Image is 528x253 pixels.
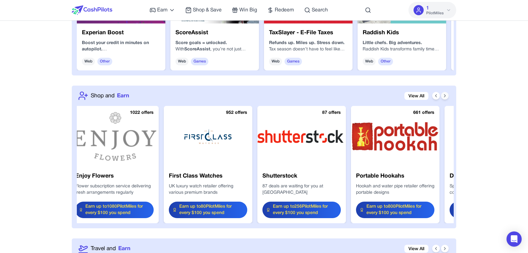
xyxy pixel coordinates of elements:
[75,172,154,181] h3: Enjoy Flowers
[175,58,188,65] span: Web
[507,231,522,247] div: Open Intercom Messenger
[450,183,528,197] div: Spanish fashion brand known for colorful, patterned clothing
[175,29,254,37] h3: ScoreAssist
[164,106,252,167] img: First Class Watches
[117,92,129,100] span: Earn
[191,58,208,65] span: Games
[356,183,434,197] div: Hookah and water pipe retailer offering portable designs
[75,183,154,197] div: Flower subscription service delivering fresh arrangements regularly
[82,58,95,65] span: Web
[426,11,444,16] span: PilotMiles
[275,6,294,14] span: Redeem
[224,108,250,117] div: 952 offers
[267,6,294,14] a: Redeem
[150,6,175,14] a: Earn
[91,92,129,100] a: Shop andEarn
[378,58,393,65] span: Other
[82,41,149,51] strong: Boost your credit in minutes on autopilot.
[262,183,341,197] div: 87 deals are waiting for you at [GEOGRAPHIC_DATA]
[262,172,341,181] h3: Shutterstock
[257,106,346,167] img: Shutterstock
[366,204,431,216] span: Earn up to 800 PilotMiles for every $100 you spend
[193,6,222,14] span: Shop & Save
[175,46,254,53] p: With , you’re not just monitoring your credit, you’re . Get credit for the bills you’re already p...
[356,172,434,181] h3: Portable Hookahs
[157,6,168,14] span: Earn
[269,41,345,45] strong: Refunds up. Miles up. Stress down.
[450,172,528,181] h3: Desigual
[351,106,439,167] img: Portable Hookahs
[404,92,428,100] a: View All
[72,5,112,15] img: CashPilots Logo
[70,106,159,167] img: Enjoy Flowers
[91,92,114,100] span: Shop and
[97,58,112,65] span: Other
[169,172,247,181] h3: First Class Watches
[82,29,160,37] h3: Experian Boost
[320,108,343,117] div: 87 offers
[91,244,130,253] a: Travel andEarn
[363,46,441,53] p: Raddish Kids transforms family time into tasty, hands-on learning. Every month, your child gets a...
[127,108,156,117] div: 1022 offers
[239,6,257,14] span: Win Big
[273,204,337,216] span: Earn up to 256 PilotMiles for every $100 you spend
[179,204,243,216] span: Earn up to 80 PilotMiles for every $100 you spend
[185,6,222,14] a: Shop & Save
[363,41,422,45] strong: Little chefs. Big adventures.
[175,41,227,45] strong: Score goals = unlocked.
[285,58,302,65] span: Games
[91,244,116,253] span: Travel and
[118,244,130,253] span: Earn
[304,6,328,14] a: Search
[169,183,247,197] div: UK luxury watch retailer offering various premium brands
[363,29,441,37] h3: Raddish Kids
[85,204,150,216] span: Earn up to 1080 PilotMiles for every $100 you spend
[184,47,210,51] strong: ScoreAssist
[269,46,347,53] p: Tax season doesn’t have to feel like turbulence. With , you can file your federal and state taxes...
[312,6,328,14] span: Search
[408,2,456,18] button: 1PilotMiles
[269,58,282,65] span: Web
[426,4,429,12] span: 1
[363,58,376,65] span: Web
[404,245,428,253] a: View All
[232,6,257,14] a: Win Big
[411,108,437,117] div: 661 offers
[269,29,347,37] h3: TaxSlayer - E-File Taxes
